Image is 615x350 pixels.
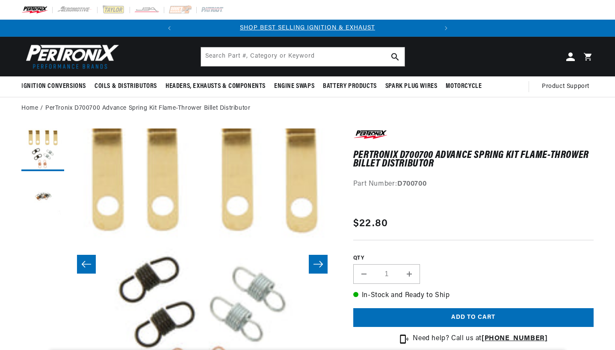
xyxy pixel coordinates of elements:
[21,104,594,113] nav: breadcrumbs
[240,25,375,31] a: SHOP BEST SELLING IGNITION & EXHAUST
[353,216,388,231] span: $22.80
[77,255,96,274] button: Slide left
[45,104,250,113] a: PerTronix D700700 Advance Spring Kit Flame-Thrower Billet Distributor
[441,76,486,96] summary: Motorcycle
[353,290,594,301] p: In-Stock and Ready to Ship
[323,82,377,91] span: Battery Products
[21,76,90,96] summary: Ignition Conversions
[319,76,381,96] summary: Battery Products
[166,82,266,91] span: Headers, Exhausts & Components
[397,181,426,187] strong: D700700
[178,23,438,33] div: 1 of 2
[542,76,594,97] summary: Product Support
[353,308,594,327] button: Add to cart
[353,179,594,190] div: Part Number:
[381,76,442,96] summary: Spark Plug Wires
[446,82,482,91] span: Motorcycle
[482,335,547,342] a: [PHONE_NUMBER]
[21,104,38,113] a: Home
[21,128,64,171] button: Load image 1 in gallery view
[353,255,594,262] label: QTY
[201,47,405,66] input: Search Part #, Category or Keyword
[161,20,178,37] button: Translation missing: en.sections.announcements.previous_announcement
[309,255,328,274] button: Slide right
[90,76,161,96] summary: Coils & Distributors
[21,175,64,218] button: Load image 2 in gallery view
[178,23,438,33] div: Announcement
[385,82,438,91] span: Spark Plug Wires
[438,20,455,37] button: Translation missing: en.sections.announcements.next_announcement
[21,82,86,91] span: Ignition Conversions
[413,333,547,344] p: Need help? Call us at
[95,82,157,91] span: Coils & Distributors
[542,82,589,91] span: Product Support
[270,76,319,96] summary: Engine Swaps
[161,76,270,96] summary: Headers, Exhausts & Components
[274,82,314,91] span: Engine Swaps
[386,47,405,66] button: Search Part #, Category or Keyword
[353,151,594,169] h1: PerTronix D700700 Advance Spring Kit Flame-Thrower Billet Distributor
[21,42,120,71] img: Pertronix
